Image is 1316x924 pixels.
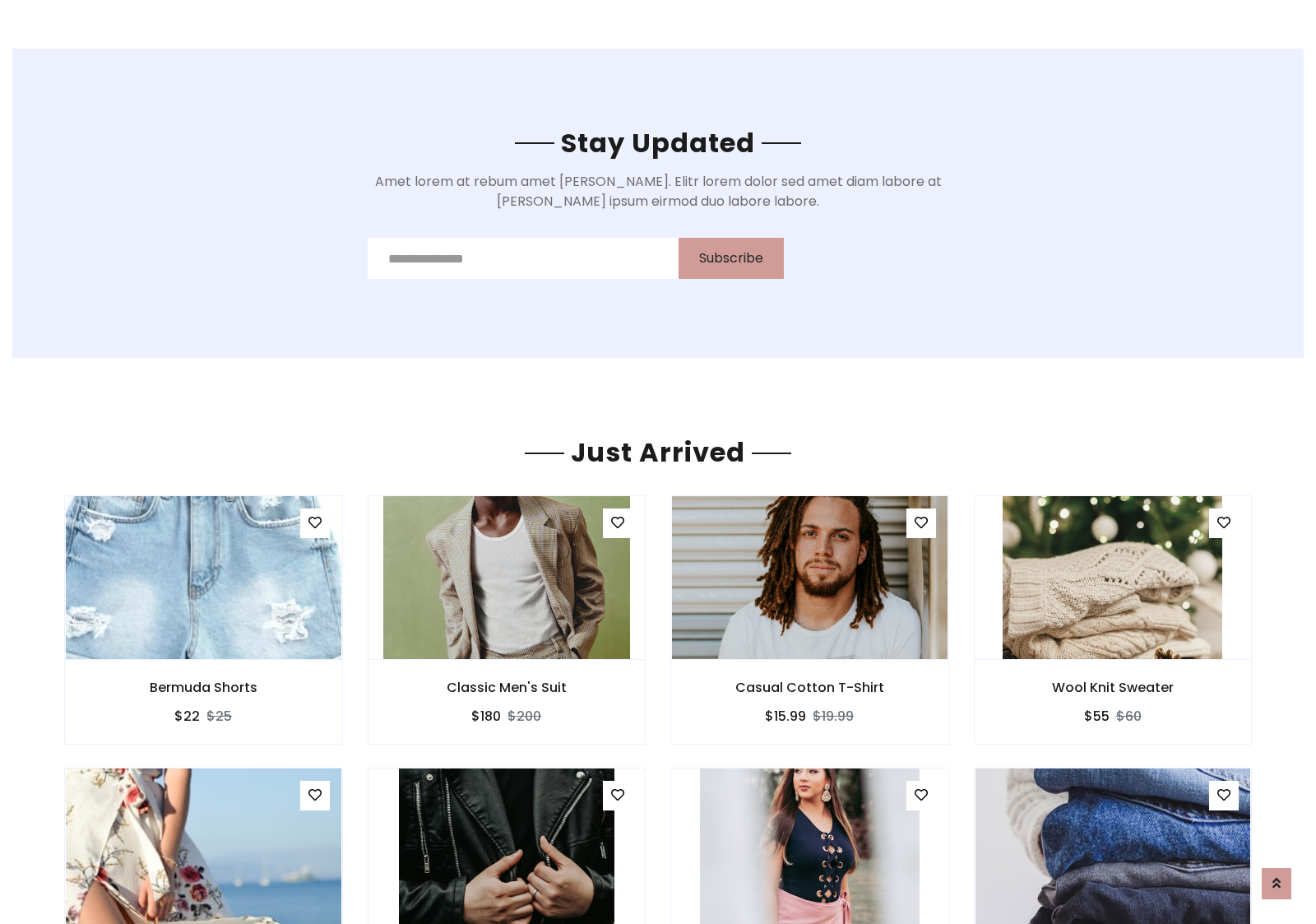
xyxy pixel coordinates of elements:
h6: Bermuda Shorts [65,680,342,695]
h6: $180 [471,708,501,724]
del: $200 [507,707,541,726]
h6: Wool Knit Sweater [975,680,1252,695]
button: Subscribe [679,238,784,279]
h6: Casual Cotton T-Shirt [671,680,948,695]
h6: $22 [174,708,200,724]
del: $19.99 [813,707,854,726]
span: Just Arrived [564,434,752,471]
p: Amet lorem at rebum amet [PERSON_NAME]. Elitr lorem dolor sed amet diam labore at [PERSON_NAME] i... [368,172,949,211]
del: $25 [206,707,232,726]
del: $60 [1116,707,1142,726]
h6: $15.99 [765,708,806,724]
h6: Classic Men's Suit [368,680,646,695]
span: Stay Updated [554,124,762,161]
h6: $55 [1084,708,1110,724]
